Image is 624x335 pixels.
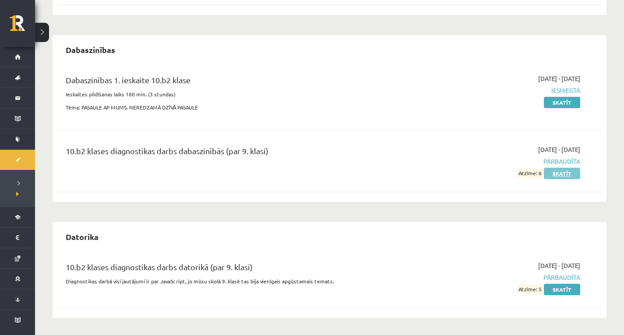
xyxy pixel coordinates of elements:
[417,273,580,282] span: Pārbaudīta
[417,86,580,95] span: Iesniegta
[538,261,580,270] span: [DATE] - [DATE]
[66,261,404,277] div: 10.b2 klases diagnostikas darbs datorikā (par 9. klasi)
[66,90,404,98] p: Ieskaites pildīšanas laiks 180 min. (3 stundas)
[66,103,404,111] p: Tēma: PASAULE AP MUMS. NEREDZAMĀ DZĪVĀ PASAULE
[10,15,35,37] a: Rīgas 1. Tālmācības vidusskola
[544,284,580,295] a: Skatīt
[66,277,404,285] p: Diagnostikas darbā visi jautājumi ir par JavaScript, jo mūsu skolā 9. klasē tas bija vienīgais ap...
[417,157,580,166] span: Pārbaudīta
[544,168,580,179] a: Skatīt
[538,145,580,154] span: [DATE] - [DATE]
[517,285,543,294] span: Atzīme: 5
[57,39,124,60] h2: Dabaszinības
[57,226,107,247] h2: Datorika
[544,97,580,108] a: Skatīt
[517,169,543,178] span: Atzīme: 6
[66,145,404,161] div: 10.b2 klases diagnostikas darbs dabaszinībās (par 9. klasi)
[66,74,404,90] div: Dabaszinības 1. ieskaite 10.b2 klase
[538,74,580,83] span: [DATE] - [DATE]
